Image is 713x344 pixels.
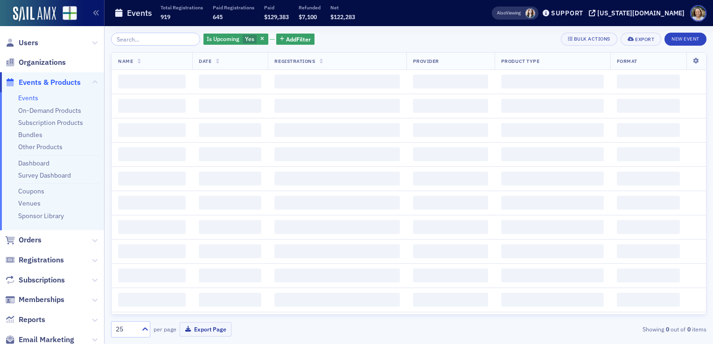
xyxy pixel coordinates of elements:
[118,99,186,113] span: ‌
[413,293,488,307] span: ‌
[501,268,604,282] span: ‌
[18,94,38,102] a: Events
[617,147,680,161] span: ‌
[274,75,399,89] span: ‌
[617,75,680,89] span: ‌
[497,10,521,16] span: Viewing
[118,75,186,89] span: ‌
[501,220,604,234] span: ‌
[413,147,488,161] span: ‌
[199,75,261,89] span: ‌
[118,268,186,282] span: ‌
[617,268,680,282] span: ‌
[589,10,688,16] button: [US_STATE][DOMAIN_NAME]
[5,77,81,88] a: Events & Products
[413,196,488,210] span: ‌
[617,293,680,307] span: ‌
[63,6,77,21] img: SailAMX
[413,268,488,282] span: ‌
[515,325,706,333] div: Showing out of items
[501,75,604,89] span: ‌
[330,13,355,21] span: $122,283
[154,325,176,333] label: per page
[118,123,186,137] span: ‌
[274,196,399,210] span: ‌
[574,36,610,41] div: Bulk Actions
[5,255,64,265] a: Registrations
[274,147,399,161] span: ‌
[274,172,399,186] span: ‌
[56,6,77,22] a: View Homepage
[199,244,261,258] span: ‌
[5,38,38,48] a: Users
[497,10,506,16] div: Also
[525,8,535,18] span: Sarah Lowery
[274,58,315,64] span: Registrations
[118,147,186,161] span: ‌
[18,131,42,139] a: Bundles
[330,4,355,11] p: Net
[274,220,399,234] span: ‌
[617,196,680,210] span: ‌
[286,35,311,43] span: Add Filter
[617,172,680,186] span: ‌
[551,9,583,17] div: Support
[413,75,488,89] span: ‌
[18,159,49,167] a: Dashboard
[274,123,399,137] span: ‌
[274,99,399,113] span: ‌
[5,235,42,245] a: Orders
[561,33,617,46] button: Bulk Actions
[617,244,680,258] span: ‌
[199,99,261,113] span: ‌
[635,37,654,42] div: Export
[413,220,488,234] span: ‌
[19,275,65,285] span: Subscriptions
[685,325,692,333] strong: 0
[664,325,671,333] strong: 0
[19,77,81,88] span: Events & Products
[501,172,604,186] span: ‌
[501,147,604,161] span: ‌
[213,13,223,21] span: 645
[199,268,261,282] span: ‌
[118,58,133,64] span: Name
[13,7,56,21] img: SailAMX
[203,34,268,45] div: Yes
[501,58,539,64] span: Product Type
[213,4,254,11] p: Paid Registrations
[19,235,42,245] span: Orders
[127,7,152,19] h1: Events
[299,13,317,21] span: $7,100
[501,293,604,307] span: ‌
[199,196,261,210] span: ‌
[18,187,44,195] a: Coupons
[617,99,680,113] span: ‌
[18,118,83,127] a: Subscription Products
[161,13,170,21] span: 919
[19,255,64,265] span: Registrations
[116,324,136,334] div: 25
[118,293,186,307] span: ‌
[621,33,661,46] button: Export
[18,199,41,207] a: Venues
[118,172,186,186] span: ‌
[690,5,706,21] span: Profile
[18,143,63,151] a: Other Products
[18,106,81,115] a: On-Demand Products
[199,172,261,186] span: ‌
[199,220,261,234] span: ‌
[274,293,399,307] span: ‌
[199,147,261,161] span: ‌
[118,220,186,234] span: ‌
[664,33,706,46] button: New Event
[501,123,604,137] span: ‌
[664,34,706,42] a: New Event
[199,58,211,64] span: Date
[299,4,321,11] p: Refunded
[413,172,488,186] span: ‌
[111,33,200,46] input: Search…
[5,315,45,325] a: Reports
[617,220,680,234] span: ‌
[413,123,488,137] span: ‌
